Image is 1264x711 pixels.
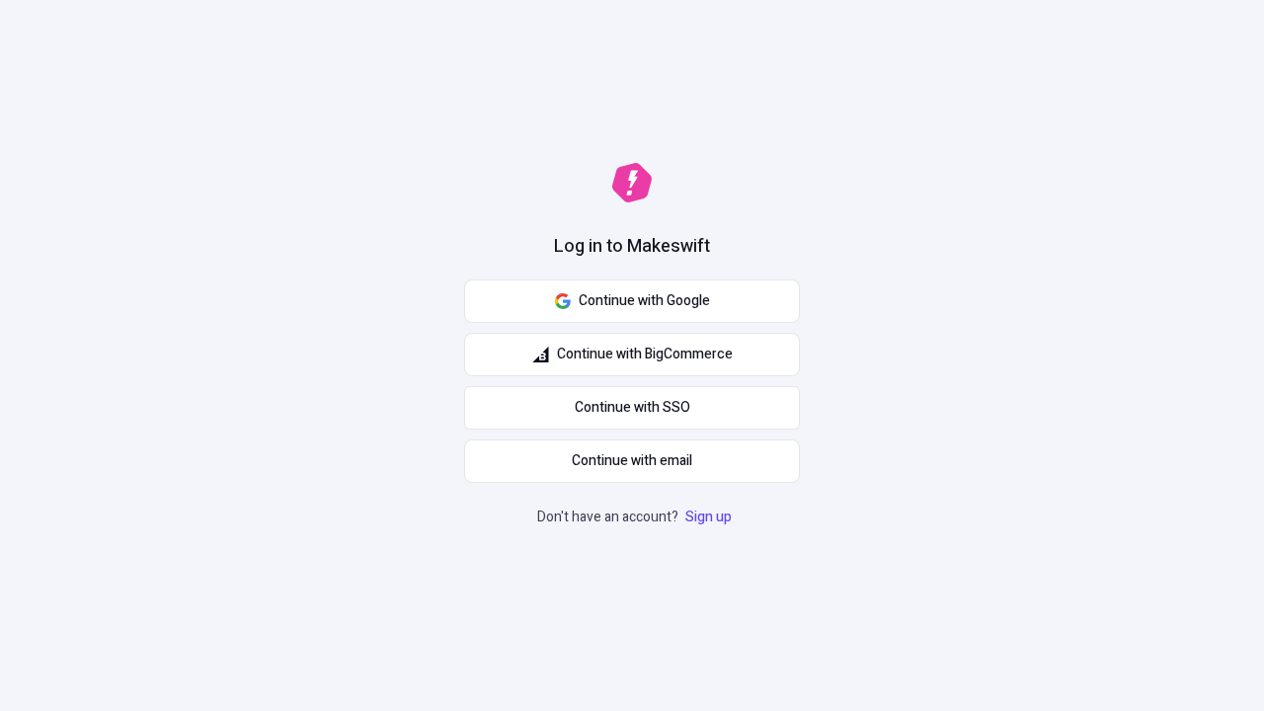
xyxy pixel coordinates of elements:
span: Continue with email [572,450,692,472]
span: Continue with Google [579,290,710,312]
button: Continue with BigCommerce [464,333,800,376]
span: Continue with BigCommerce [557,344,733,365]
a: Continue with SSO [464,386,800,430]
a: Sign up [681,507,736,527]
h1: Log in to Makeswift [554,234,710,260]
button: Continue with email [464,439,800,483]
button: Continue with Google [464,279,800,323]
p: Don't have an account? [537,507,736,528]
